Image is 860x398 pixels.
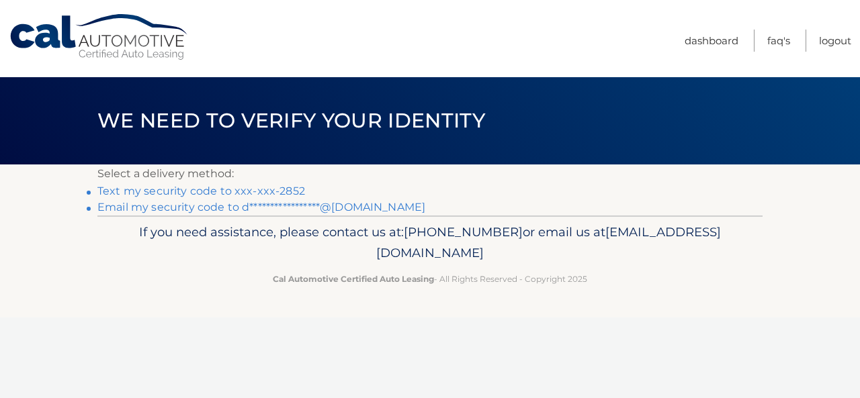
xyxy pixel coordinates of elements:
[767,30,790,52] a: FAQ's
[97,164,763,183] p: Select a delivery method:
[106,221,754,264] p: If you need assistance, please contact us at: or email us at
[404,224,523,240] span: [PHONE_NUMBER]
[97,108,485,133] span: We need to verify your identity
[9,13,190,61] a: Cal Automotive
[819,30,851,52] a: Logout
[685,30,738,52] a: Dashboard
[273,274,434,284] strong: Cal Automotive Certified Auto Leasing
[106,272,754,286] p: - All Rights Reserved - Copyright 2025
[97,185,305,197] a: Text my security code to xxx-xxx-2852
